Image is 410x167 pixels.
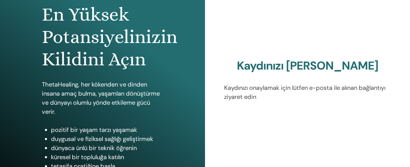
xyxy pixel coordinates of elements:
li: pozitif bir yaşam tarzı yaşamak [51,125,163,134]
p: Kaydınızı onaylamak için lütfen e-posta ile alınan bağlantıyı ziyaret edin [224,83,391,101]
li: duygusal ve fiziksel sağlığı geliştirmek [51,134,163,143]
p: ThetaHealing, her kökenden ve dinden insana amaç bulma, yaşamları dönüştürme ve dünyayı olumlu yö... [42,80,163,116]
li: dünyaca ünlü bir teknik öğrenin [51,143,163,152]
h1: En Yüksek Potansiyelinizin Kilidini Açın [42,3,163,71]
li: küresel bir topluluğa katılın [51,152,163,162]
h2: Kaydınızı [PERSON_NAME] [224,59,391,73]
